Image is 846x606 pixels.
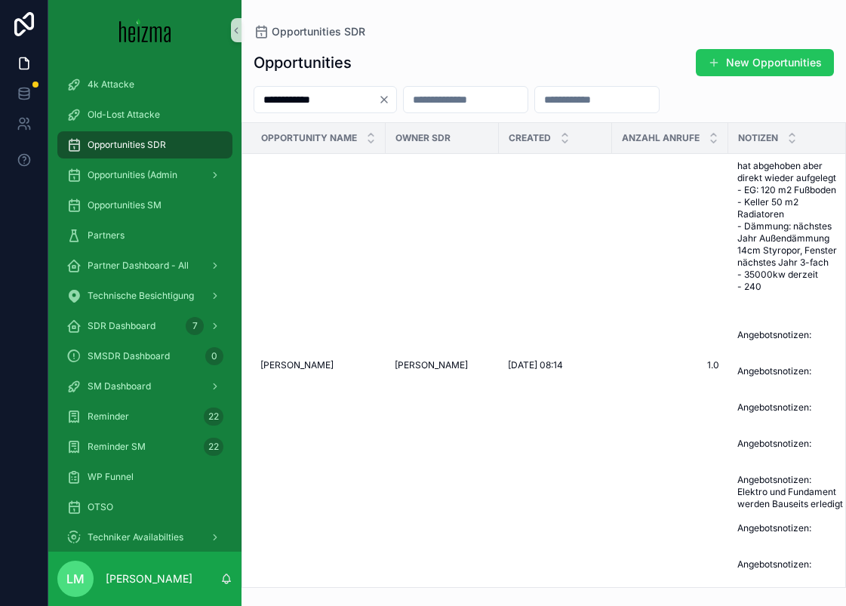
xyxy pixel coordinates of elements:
a: SM Dashboard [57,373,232,400]
span: Opportunities (Admin [88,169,177,181]
span: Reminder [88,411,129,423]
span: Created [509,132,551,144]
a: Opportunities SM [57,192,232,219]
a: [DATE] 08:14 [508,359,603,371]
div: 22 [204,438,223,456]
a: OTSO [57,494,232,521]
div: 0 [205,347,223,365]
a: 4k Attacke [57,71,232,98]
span: SDR Dashboard [88,320,155,332]
p: [PERSON_NAME] [106,571,192,586]
span: Old-Lost Attacke [88,109,160,121]
a: SDR Dashboard7 [57,312,232,340]
a: WP Funnel [57,463,232,491]
a: [PERSON_NAME] [260,359,377,371]
a: Opportunities (Admin [57,161,232,189]
span: Anzahl Anrufe [622,132,700,144]
span: LM [66,570,85,588]
a: Techniker Availabilties [57,524,232,551]
a: Old-Lost Attacke [57,101,232,128]
a: hat abgehoben aber direkt wieder aufgelegt - EG: 120 m2 Fußboden - Keller 50 m2 Radiatoren - Dämm... [737,160,844,571]
h1: Opportunities [254,52,352,73]
span: Opportunities SM [88,199,162,211]
span: [PERSON_NAME] [260,359,334,371]
div: 7 [186,317,204,335]
span: Technische Besichtigung [88,290,194,302]
button: New Opportunities [696,49,834,76]
span: 4k Attacke [88,78,134,91]
span: Partner Dashboard - All [88,260,189,272]
a: Partner Dashboard - All [57,252,232,279]
span: Owner SDR [395,132,451,144]
span: SMSDR Dashboard [88,350,170,362]
span: Partners [88,229,125,241]
span: WP Funnel [88,471,134,483]
a: Technische Besichtigung [57,282,232,309]
a: Reminder SM22 [57,433,232,460]
span: [DATE] 08:14 [508,359,563,371]
a: 1.0 [621,359,719,371]
span: Reminder SM [88,441,146,453]
a: Reminder22 [57,403,232,430]
img: App logo [119,18,171,42]
span: SM Dashboard [88,380,151,392]
a: Opportunities SDR [254,24,365,39]
a: Partners [57,222,232,249]
a: Opportunities SDR [57,131,232,158]
span: Opportunity Name [261,132,357,144]
a: [PERSON_NAME] [395,359,490,371]
span: [PERSON_NAME] [395,359,468,371]
a: SMSDR Dashboard0 [57,343,232,370]
button: Clear [378,94,396,106]
span: Opportunities SDR [88,139,166,151]
div: 22 [204,408,223,426]
span: Notizen [738,132,778,144]
span: OTSO [88,501,113,513]
span: Opportunities SDR [272,24,365,39]
div: scrollable content [48,60,241,552]
span: Techniker Availabilties [88,531,183,543]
